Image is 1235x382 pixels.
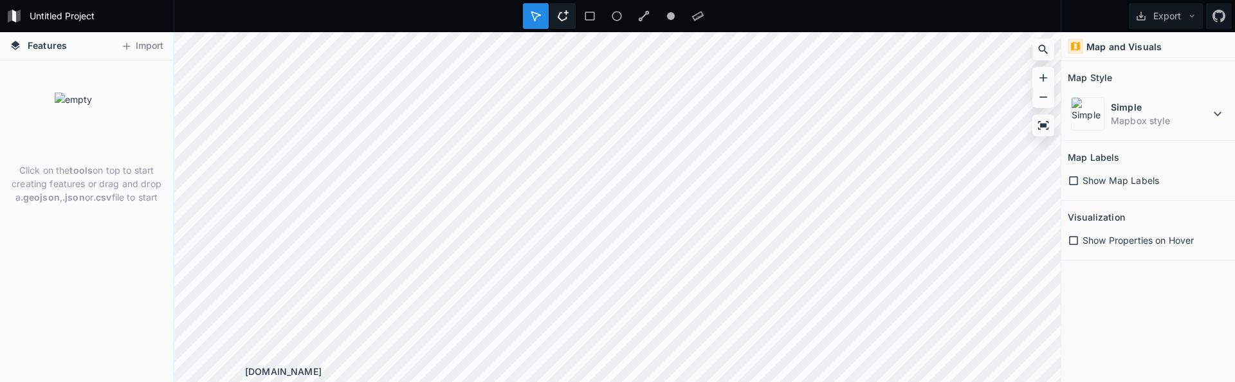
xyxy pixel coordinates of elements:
[1068,68,1112,87] h2: Map Style
[55,93,119,157] img: empty
[21,192,60,203] strong: .geojson
[28,39,67,52] span: Features
[1071,97,1104,131] img: Simple
[1129,3,1203,29] button: Export
[10,163,163,204] p: Click on the on top to start creating features or drag and drop a , or file to start
[1083,233,1194,247] span: Show Properties on Hover
[1111,100,1210,114] dt: Simple
[114,36,170,57] button: Import
[93,192,112,203] strong: .csv
[1068,147,1119,167] h2: Map Labels
[1068,207,1125,227] h2: Visualization
[245,365,1061,378] div: [DOMAIN_NAME]
[69,165,93,176] strong: tools
[1083,174,1159,187] span: Show Map Labels
[62,192,85,203] strong: .json
[1111,114,1210,127] dd: Mapbox style
[1086,40,1162,53] h4: Map and Visuals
